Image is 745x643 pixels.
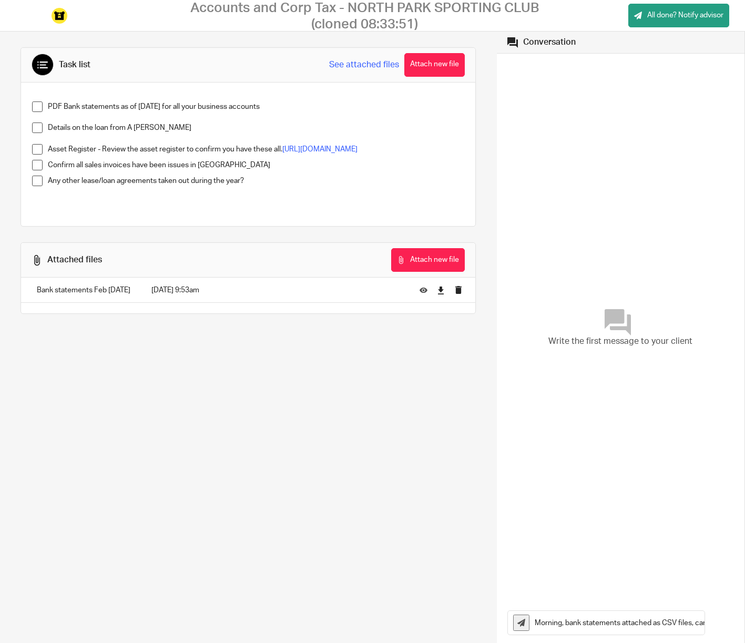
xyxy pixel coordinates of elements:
[282,146,358,153] a: [URL][DOMAIN_NAME]
[523,37,576,48] div: Conversation
[47,254,102,266] div: Attached files
[404,53,465,77] button: Attach new file
[437,285,445,295] a: Download
[37,285,130,295] p: Bank statements Feb [DATE]
[647,10,723,21] span: All done? Notify advisor
[391,248,465,272] button: Attach new file
[628,4,729,27] a: All done? Notify advisor
[48,176,464,186] p: Any other lease/loan agreements taken out during the year?
[151,285,404,295] p: [DATE] 9:53am
[48,144,464,155] p: Asset Register - Review the asset register to confirm you have these all.
[59,59,90,70] div: Task list
[48,123,464,133] p: Details on the loan from A [PERSON_NAME]
[48,101,464,112] p: PDF Bank statements as of [DATE] for all your business accounts
[329,59,399,71] a: See attached files
[52,8,67,24] img: Instagram%20Profile%20Image_320x320_Black%20on%20Yellow.png
[548,335,692,348] span: Write the first message to your client
[48,160,464,170] p: Confirm all sales invoices have been issues in [GEOGRAPHIC_DATA]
